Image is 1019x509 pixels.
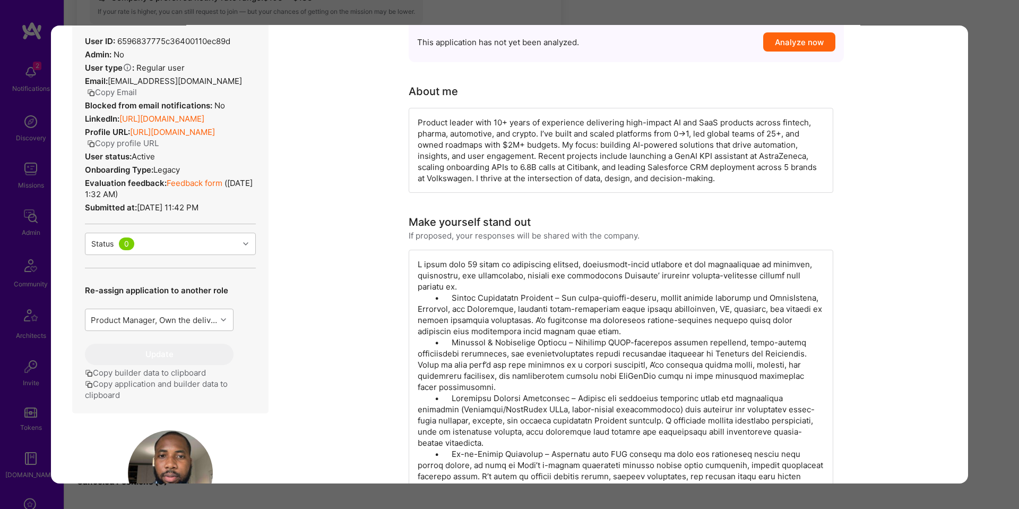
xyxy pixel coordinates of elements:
[108,76,242,86] span: [EMAIL_ADDRESS][DOMAIN_NAME]
[85,367,206,378] button: Copy builder data to clipboard
[85,100,214,111] strong: Blocked from email notifications:
[85,178,167,188] strong: Evaluation feedback:
[87,138,159,149] button: Copy profile URL
[85,285,234,296] p: Re-assign application to another role
[119,237,134,250] div: 0
[132,151,155,162] span: Active
[85,63,134,73] strong: User type :
[85,62,185,73] div: Regular user
[87,89,95,97] i: icon Copy
[85,127,130,137] strong: Profile URL:
[85,165,153,175] strong: Onboarding Type:
[130,127,215,137] a: [URL][DOMAIN_NAME]
[85,370,93,378] i: icon Copy
[85,344,234,365] button: Update
[85,378,256,401] button: Copy application and builder data to clipboard
[91,239,114,250] div: Status
[85,49,124,60] div: No
[85,100,225,111] div: No
[85,202,137,213] strong: Submitted at:
[51,26,968,483] div: modal
[417,37,579,48] span: This application has not yet been analyzed.
[91,315,218,326] div: Product Manager, Own the delivery of [PERSON_NAME]’ hardened virtual-appliance edition. Define fu...
[85,114,119,124] strong: LinkedIn:
[87,87,137,98] button: Copy Email
[85,36,230,47] div: 6596837775c36400110ec89d
[167,178,222,188] a: Feedback form
[409,108,833,193] div: Product leader with 10+ years of experience delivering high-impact AI and SaaS products across fi...
[119,114,204,124] a: [URL][DOMAIN_NAME]
[409,214,531,230] div: Make yourself stand out
[85,177,256,200] div: ( [DATE] 1:32 AM )
[243,241,248,247] i: icon Chevron
[85,381,93,389] i: icon Copy
[85,76,108,86] strong: Email:
[409,83,458,99] div: About me
[85,49,111,60] strong: Admin:
[763,32,835,52] button: Analyze now
[153,165,180,175] span: legacy
[87,140,95,148] i: icon Copy
[85,151,132,162] strong: User status:
[137,202,198,213] span: [DATE] 11:42 PM
[409,230,640,241] div: If proposed, your responses will be shared with the company.
[123,63,132,72] i: Help
[221,317,226,323] i: icon Chevron
[85,36,115,46] strong: User ID:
